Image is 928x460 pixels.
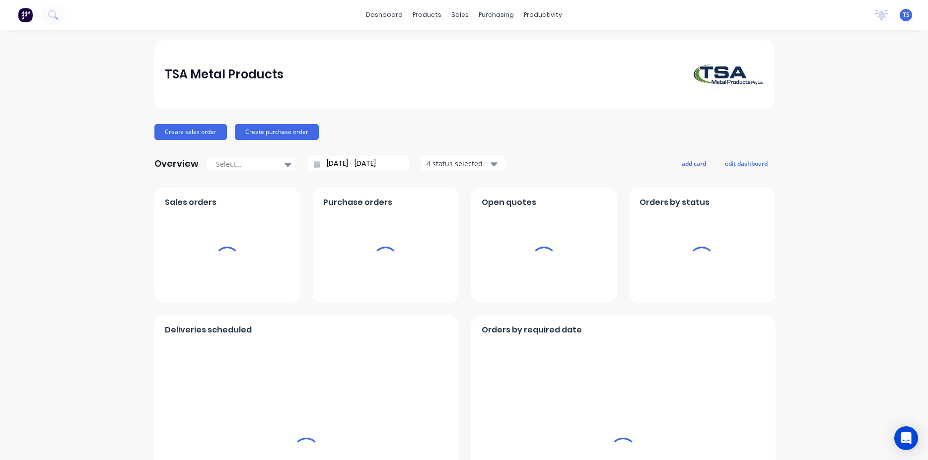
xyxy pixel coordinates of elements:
div: products [408,7,446,22]
div: productivity [519,7,567,22]
div: sales [446,7,474,22]
span: Sales orders [165,197,216,208]
div: Open Intercom Messenger [894,426,918,450]
div: TSA Metal Products [165,65,284,84]
button: edit dashboard [718,157,774,170]
button: 4 status selected [421,156,505,171]
button: Create sales order [154,124,227,140]
a: dashboard [361,7,408,22]
span: Purchase orders [323,197,392,208]
img: TSA Metal Products [694,64,763,85]
span: Orders by required date [482,324,582,336]
img: Factory [18,7,33,22]
span: Open quotes [482,197,536,208]
button: add card [675,157,713,170]
div: Overview [154,154,199,174]
div: 4 status selected [427,158,489,169]
span: TS [903,10,910,19]
div: purchasing [474,7,519,22]
span: Deliveries scheduled [165,324,252,336]
span: Orders by status [640,197,710,208]
button: Create purchase order [235,124,319,140]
